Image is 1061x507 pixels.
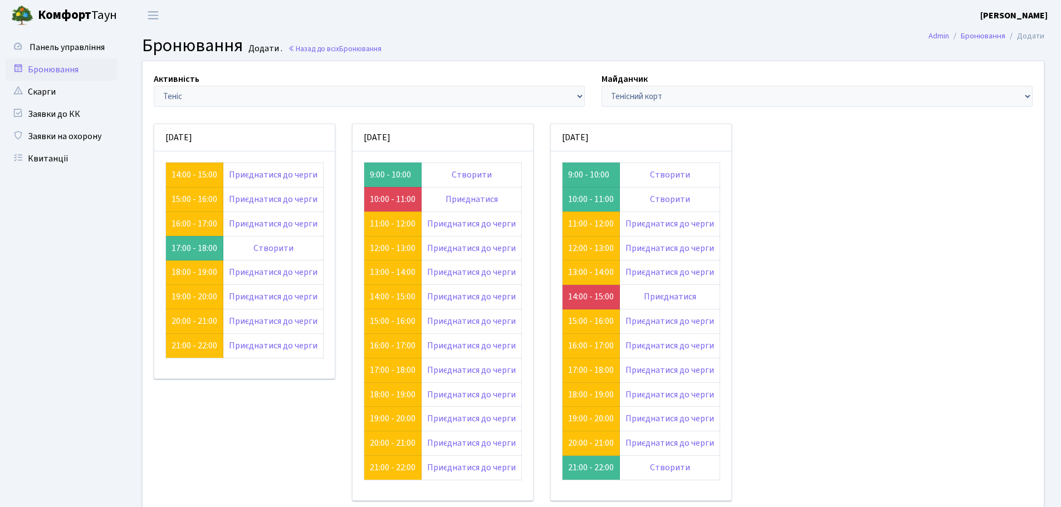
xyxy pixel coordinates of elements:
[625,242,714,254] a: Приєднатися до черги
[427,242,516,254] a: Приєднатися до черги
[364,163,422,187] td: 9:00 - 10:00
[288,43,382,54] a: Назад до всіхБронювання
[6,58,117,81] a: Бронювання
[980,9,1048,22] a: [PERSON_NAME]
[370,412,415,425] a: 19:00 - 20:00
[229,315,317,327] a: Приєднатися до черги
[427,339,516,352] a: Приєднатися до черги
[568,266,614,278] a: 13:00 - 14:00
[370,291,415,303] a: 14:00 - 15:00
[625,437,714,449] a: Приєднатися до черги
[172,169,217,181] a: 14:00 - 15:00
[625,266,714,278] a: Приєднатися до черги
[30,41,105,53] span: Панель управління
[928,30,949,42] a: Admin
[568,388,614,401] a: 18:00 - 19:00
[6,147,117,170] a: Квитанції
[568,218,614,230] a: 11:00 - 12:00
[246,43,282,54] small: Додати .
[568,339,614,352] a: 16:00 - 17:00
[154,72,199,86] label: Активність
[427,315,516,327] a: Приєднатися до черги
[154,124,335,151] div: [DATE]
[172,315,217,327] a: 20:00 - 21:00
[339,43,382,54] span: Бронювання
[650,193,690,205] a: Створити
[353,124,533,151] div: [DATE]
[625,388,714,401] a: Приєднатися до черги
[1005,30,1044,42] li: Додати
[427,437,516,449] a: Приєднатися до черги
[172,266,217,278] a: 18:00 - 19:00
[427,388,516,401] a: Приєднатися до черги
[427,291,516,303] a: Приєднатися до черги
[370,315,415,327] a: 15:00 - 16:00
[625,218,714,230] a: Приєднатися до черги
[427,461,516,474] a: Приєднатися до черги
[229,291,317,303] a: Приєднатися до черги
[11,4,33,27] img: logo.png
[563,163,620,187] td: 9:00 - 10:00
[172,218,217,230] a: 16:00 - 17:00
[370,266,415,278] a: 13:00 - 14:00
[568,315,614,327] a: 15:00 - 16:00
[551,124,731,151] div: [DATE]
[568,412,614,425] a: 19:00 - 20:00
[625,412,714,425] a: Приєднатися до черги
[563,456,620,480] td: 21:00 - 22:00
[370,364,415,376] a: 17:00 - 18:00
[6,125,117,147] a: Заявки на охорону
[568,242,614,254] a: 12:00 - 13:00
[446,193,498,205] a: Приєднатися
[253,242,294,254] a: Створити
[568,291,614,303] a: 14:00 - 15:00
[370,437,415,449] a: 20:00 - 21:00
[6,103,117,125] a: Заявки до КК
[625,315,714,327] a: Приєднатися до черги
[427,364,516,376] a: Приєднатися до черги
[912,24,1061,48] nav: breadcrumb
[602,72,648,86] label: Майданчик
[6,81,117,103] a: Скарги
[427,266,516,278] a: Приєднатися до черги
[452,169,492,181] a: Створити
[370,461,415,474] a: 21:00 - 22:00
[139,6,167,24] button: Переключити навігацію
[370,242,415,254] a: 12:00 - 13:00
[172,193,217,205] a: 15:00 - 16:00
[644,291,696,303] a: Приєднатися
[370,388,415,401] a: 18:00 - 19:00
[229,339,317,352] a: Приєднатися до черги
[427,218,516,230] a: Приєднатися до черги
[563,187,620,211] td: 10:00 - 11:00
[650,461,690,474] a: Створити
[568,364,614,376] a: 17:00 - 18:00
[38,6,91,24] b: Комфорт
[625,339,714,352] a: Приєднатися до черги
[427,412,516,425] a: Приєднатися до черги
[172,291,217,303] a: 19:00 - 20:00
[961,30,1005,42] a: Бронювання
[370,193,415,205] a: 10:00 - 11:00
[370,339,415,352] a: 16:00 - 17:00
[229,169,317,181] a: Приєднатися до черги
[6,36,117,58] a: Панель управління
[166,236,223,260] td: 17:00 - 18:00
[142,33,243,58] span: Бронювання
[229,218,317,230] a: Приєднатися до черги
[568,437,614,449] a: 20:00 - 21:00
[229,193,317,205] a: Приєднатися до черги
[370,218,415,230] a: 11:00 - 12:00
[625,364,714,376] a: Приєднатися до черги
[229,266,317,278] a: Приєднатися до черги
[38,6,117,25] span: Таун
[172,339,217,352] a: 21:00 - 22:00
[650,169,690,181] a: Створити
